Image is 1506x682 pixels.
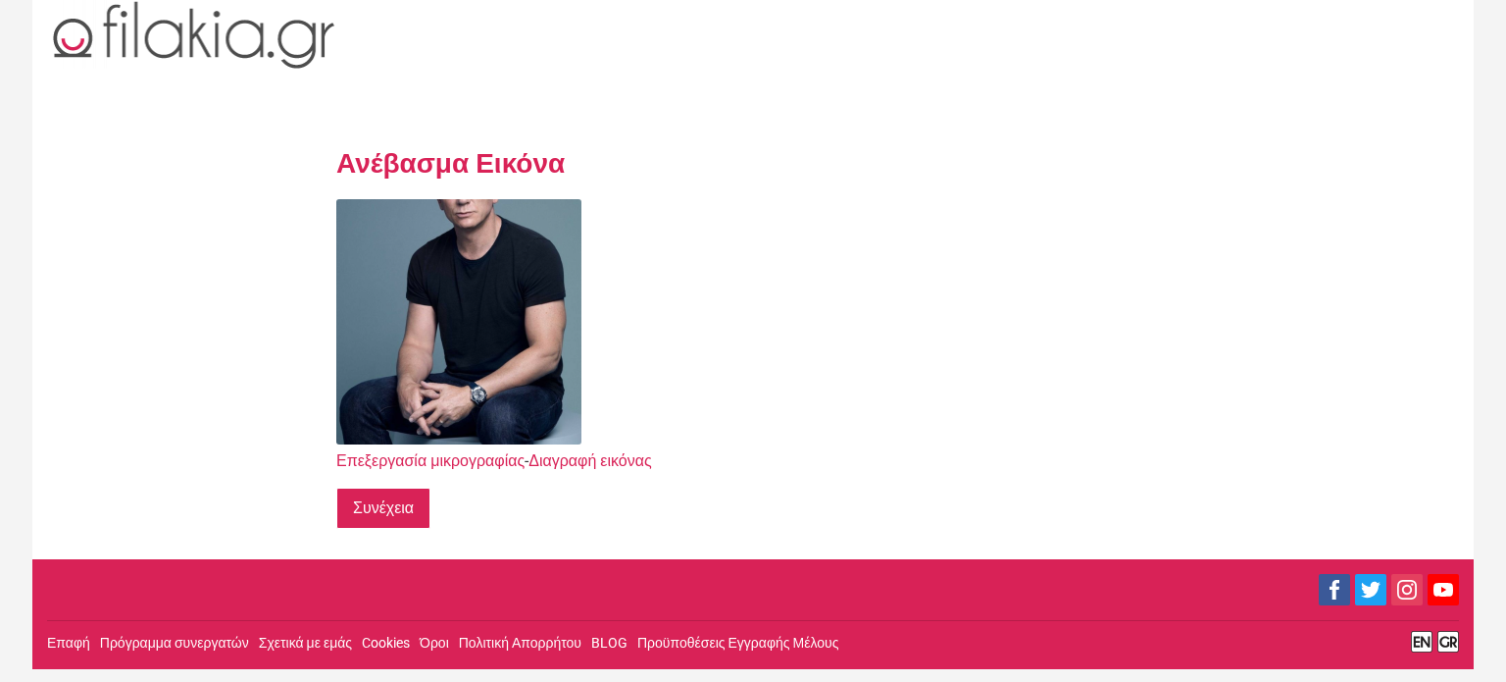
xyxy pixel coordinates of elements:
[1391,574,1423,605] a: Instagram
[637,635,838,651] a: Προϋποθέσεις Εγγραφής Μέλους
[459,635,581,651] a: Πολιτική Απορρήτου
[362,635,410,651] a: Cookies
[1355,574,1386,605] a: Twitter
[259,635,352,651] a: Σχετικά με εμάς
[47,635,90,651] a: Επαφή
[528,451,651,470] a: Διαγραφή εικόνας
[336,451,525,470] a: Επεξεργασία μικρογραφίας
[1428,574,1459,605] a: YouTube
[591,635,627,651] a: BLOG
[1319,574,1350,605] a: Facebook
[336,199,581,445] img: Χρήστης
[336,445,1459,473] figcaption: -
[420,635,449,651] a: Όροι
[336,488,430,529] input: Συνέχεια
[100,635,249,651] a: Πρόγραμμα συνεργατών
[336,143,565,184] h1: Ανέβασμα Εικόνα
